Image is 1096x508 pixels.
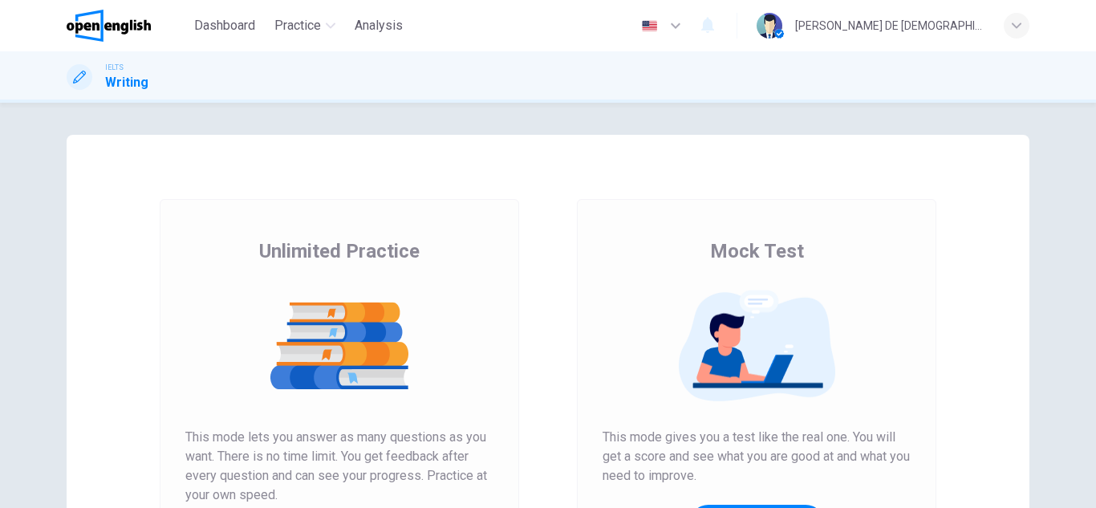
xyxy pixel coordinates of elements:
[639,20,660,32] img: en
[185,428,493,505] span: This mode lets you answer as many questions as you want. There is no time limit. You get feedback...
[67,10,188,42] a: OpenEnglish logo
[194,16,255,35] span: Dashboard
[67,10,151,42] img: OpenEnglish logo
[603,428,911,486] span: This mode gives you a test like the real one. You will get a score and see what you are good at a...
[188,11,262,40] button: Dashboard
[710,238,804,264] span: Mock Test
[105,73,148,92] h1: Writing
[268,11,342,40] button: Practice
[105,62,124,73] span: IELTS
[274,16,321,35] span: Practice
[348,11,409,40] button: Analysis
[259,238,420,264] span: Unlimited Practice
[795,16,984,35] div: [PERSON_NAME] DE [DEMOGRAPHIC_DATA][PERSON_NAME]
[757,13,782,39] img: Profile picture
[355,16,403,35] span: Analysis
